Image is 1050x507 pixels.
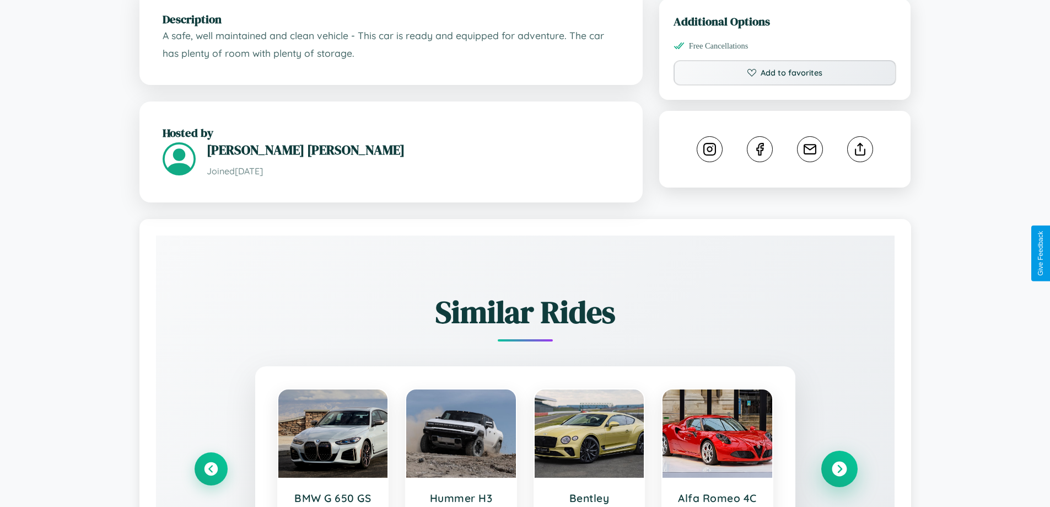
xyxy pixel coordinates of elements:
h2: Hosted by [163,125,620,141]
h3: Alfa Romeo 4C [674,492,761,505]
span: Free Cancellations [689,41,749,51]
h3: Additional Options [674,13,897,29]
p: A safe, well maintained and clean vehicle - This car is ready and equipped for adventure. The car... [163,27,620,62]
button: Add to favorites [674,60,897,86]
h2: Similar Rides [195,291,856,333]
h2: Description [163,11,620,27]
h3: [PERSON_NAME] [PERSON_NAME] [207,141,620,159]
h3: Hummer H3 [417,492,505,505]
p: Joined [DATE] [207,163,620,179]
h3: BMW G 650 GS [289,492,377,505]
div: Give Feedback [1037,231,1044,276]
